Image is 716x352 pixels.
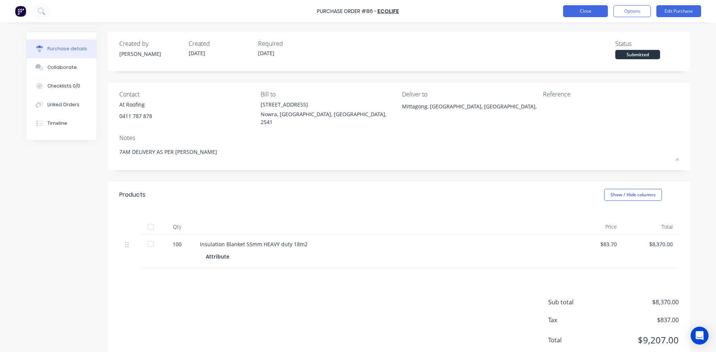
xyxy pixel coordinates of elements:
div: Created by [119,39,183,48]
button: Timeline [26,114,97,133]
div: Purchase Order #86 - [317,7,377,15]
div: Checklists 0/0 [47,83,80,89]
div: Open Intercom Messenger [691,327,709,345]
div: Created [189,39,252,48]
button: Linked Orders [26,95,97,114]
div: $83.70 [573,240,617,248]
span: $8,370.00 [604,298,679,307]
span: $9,207.00 [604,333,679,347]
div: Submitted [615,50,660,59]
div: 0411 787 878 [119,112,152,120]
button: Show / Hide columns [604,189,662,201]
a: EcoLife [377,7,399,15]
div: Linked Orders [47,101,79,108]
div: Price [567,219,623,234]
span: Sub total [548,298,604,307]
div: Deliver to [402,90,538,99]
span: $837.00 [604,315,679,324]
button: Collaborate [26,58,97,77]
div: Status [615,39,679,48]
div: Collaborate [47,64,77,71]
div: Contact [119,90,255,99]
img: Factory [15,6,26,17]
div: Attribute [206,251,235,262]
div: Insulation Blanket 55mm HEAVY duty 18m2 [200,240,561,248]
div: Purchase details [47,45,87,52]
span: Tax [548,315,604,324]
div: [STREET_ADDRESS] [261,101,396,108]
button: Edit Purchase [656,5,701,17]
button: Purchase details [26,39,97,58]
span: Total [548,336,604,345]
div: Nowra, [GEOGRAPHIC_DATA], [GEOGRAPHIC_DATA], 2541 [261,110,396,126]
div: Qty [160,219,194,234]
div: Mittagong, [GEOGRAPHIC_DATA], [GEOGRAPHIC_DATA], [402,102,537,110]
button: Close [563,5,608,17]
div: $8,370.00 [629,240,673,248]
div: Total [623,219,679,234]
div: Timeline [47,120,67,127]
div: At Roofing [119,101,152,108]
div: [PERSON_NAME] [119,50,183,58]
div: Notes [119,133,679,142]
div: 100 [166,240,188,248]
div: Products [119,190,145,199]
textarea: 7AM DELIVERY AS PER [PERSON_NAME] [119,144,679,161]
button: Checklists 0/0 [26,77,97,95]
div: Reference [543,90,679,99]
button: Options [613,5,651,17]
div: Required [258,39,321,48]
div: Bill to [261,90,396,99]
